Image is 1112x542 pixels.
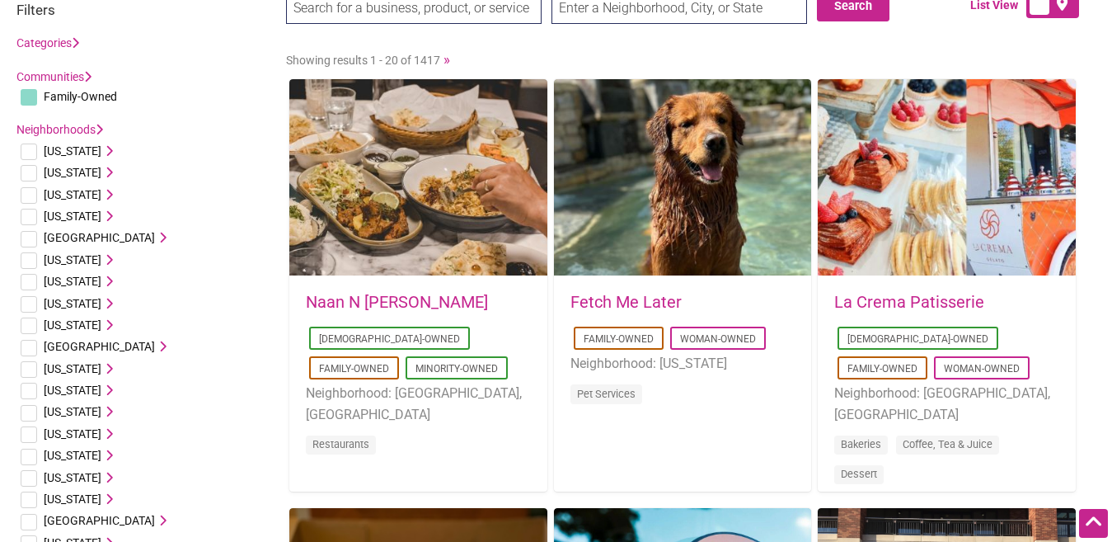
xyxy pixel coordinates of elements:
span: [US_STATE] [44,362,101,375]
span: [US_STATE] [44,427,101,441]
a: Categories [16,36,79,49]
span: Family-Owned [44,90,117,103]
a: Family-Owned [847,363,917,375]
span: [US_STATE] [44,493,101,506]
a: Family-Owned [319,363,389,375]
li: Neighborhood: [GEOGRAPHIC_DATA], [GEOGRAPHIC_DATA] [306,383,531,425]
div: Scroll Back to Top [1079,509,1108,538]
a: Restaurants [312,438,369,450]
a: » [443,51,450,68]
span: [US_STATE] [44,253,101,266]
span: [US_STATE] [44,471,101,484]
span: [US_STATE] [44,449,101,462]
a: Bakeries [841,438,881,450]
span: Showing results 1 - 20 of 1417 [286,54,440,67]
a: [DEMOGRAPHIC_DATA]-Owned [319,333,460,345]
a: La Crema Patisserie [834,292,984,312]
a: Fetch Me Later [570,292,682,312]
span: [US_STATE] [44,275,101,288]
a: Neighborhoods [16,123,103,136]
span: [US_STATE] [44,144,101,158]
a: Communities [16,70,91,83]
span: [GEOGRAPHIC_DATA] [44,514,155,527]
a: [DEMOGRAPHIC_DATA]-Owned [847,333,988,345]
span: [GEOGRAPHIC_DATA] [44,231,155,244]
a: Coffee, Tea & Juice [903,438,992,450]
li: Neighborhood: [GEOGRAPHIC_DATA], [GEOGRAPHIC_DATA] [834,383,1059,425]
a: Minority-Owned [415,363,498,375]
span: [US_STATE] [44,318,101,332]
li: Neighborhood: [US_STATE] [570,353,795,375]
span: [GEOGRAPHIC_DATA] [44,340,155,353]
a: Dessert [841,468,877,480]
span: [US_STATE] [44,210,101,223]
span: [US_STATE] [44,188,101,201]
h3: Filters [16,2,270,18]
a: Woman-Owned [944,363,1020,375]
a: Pet Services [577,388,636,400]
span: [US_STATE] [44,384,101,397]
a: Naan N [PERSON_NAME] [306,292,488,312]
span: [US_STATE] [44,297,101,310]
a: Woman-Owned [680,333,756,345]
span: [US_STATE] [44,405,101,418]
a: Family-Owned [584,333,654,345]
span: [US_STATE] [44,166,101,179]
